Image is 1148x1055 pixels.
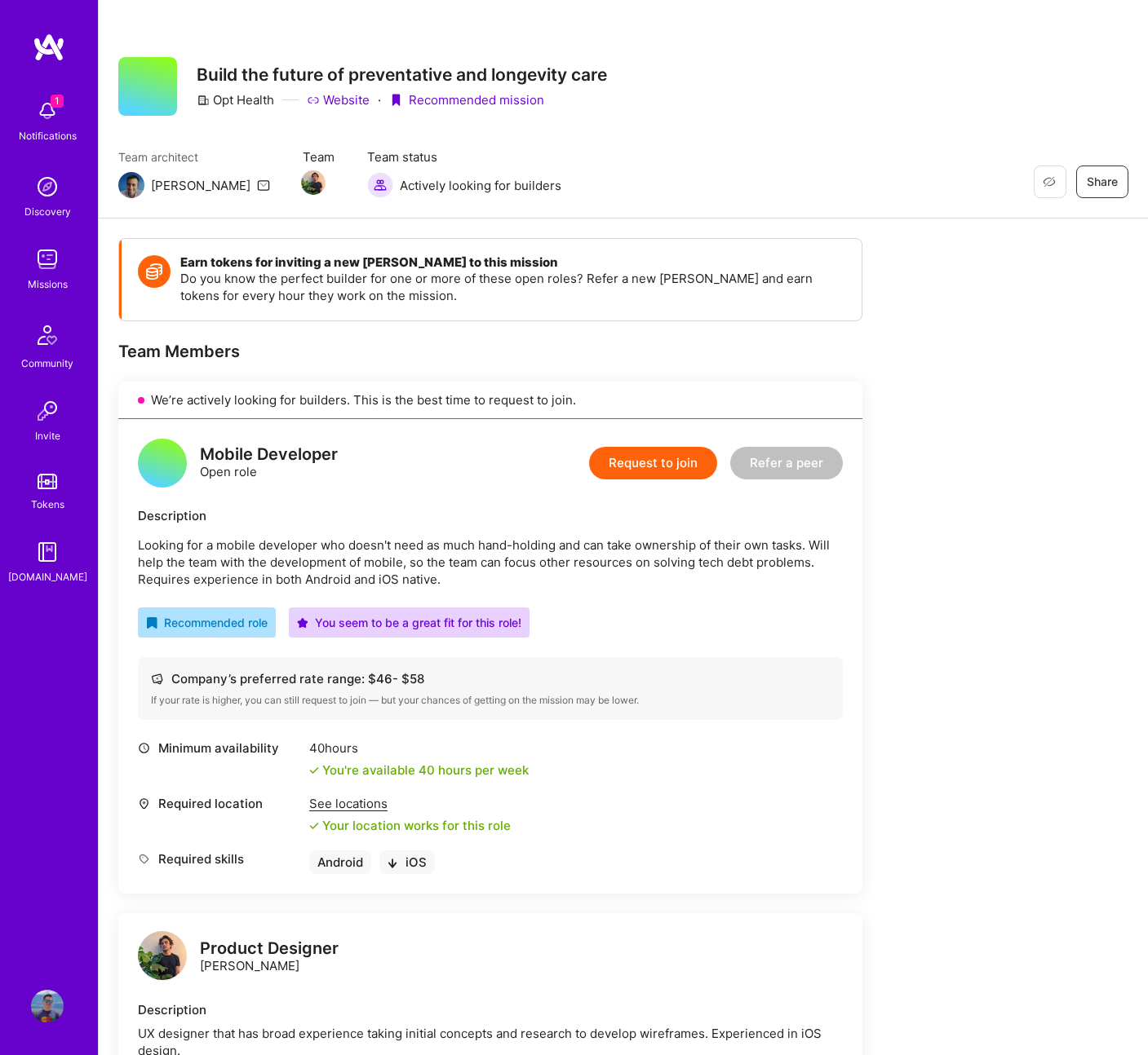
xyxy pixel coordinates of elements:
[138,739,301,757] div: Minimum availability
[151,177,250,194] div: [PERSON_NAME]
[31,536,64,568] img: guide book
[309,739,529,757] div: 40 hours
[118,382,862,419] div: We’re actively looking for builders. This is the best time to request to join.
[309,821,319,831] i: icon Check
[31,496,64,513] div: Tokens
[378,91,381,108] div: ·
[138,850,301,867] div: Required skills
[367,172,393,198] img: Actively looking for builders
[1076,166,1128,198] button: Share
[138,931,187,984] a: logo
[31,170,64,203] img: discovery
[8,568,87,585] div: [DOMAIN_NAME]
[27,990,68,1022] a: User Avatar
[31,990,64,1022] img: User Avatar
[138,795,301,812] div: Required location
[138,536,843,588] p: Looking for a mobile developer who doesn't need as much hand-holding and can take ownership of th...
[197,64,607,85] h3: Build the future of preventative and longevity care
[200,940,339,957] div: Product Designer
[28,276,68,293] div: Missions
[151,670,830,687] div: Company’s preferred rate range: $ 46 - $ 58
[31,395,64,427] img: Invite
[297,617,308,629] i: icon PurpleStar
[307,91,370,108] a: Website
[388,859,397,868] i: icon BlackArrowDown
[197,91,274,108] div: Opt Health
[118,148,270,166] span: Team architect
[151,694,830,707] div: If your rate is higher, you can still request to join — but your chances of getting on the missio...
[51,95,64,108] span: 1
[303,169,324,196] a: Team Member Avatar
[138,507,843,524] div: Description
[200,446,338,480] div: Open role
[180,270,845,304] p: Do you know the perfect builder for one or more of these open roles? Refer a new [PERSON_NAME] an...
[197,94,210,107] i: icon CompanyGray
[31,243,64,276] img: teamwork
[138,255,171,288] img: Token icon
[297,614,521,631] div: You seem to be a great fit for this role!
[309,850,371,874] div: Android
[138,797,150,810] i: icon Location
[400,177,561,194] span: Actively looking for builders
[180,255,845,270] h4: Earn tokens for inviting a new [PERSON_NAME] to this mission
[301,170,326,195] img: Team Member Avatar
[303,148,335,166] span: Team
[309,795,511,812] div: See locations
[309,761,529,779] div: You're available 40 hours per week
[118,172,144,198] img: Team Architect
[138,853,150,865] i: icon Tag
[19,127,77,144] div: Notifications
[146,617,157,629] i: icon RecommendedBadge
[31,95,64,127] img: bell
[35,427,60,444] div: Invite
[33,33,65,62] img: logo
[138,931,187,980] img: logo
[1043,175,1056,188] i: icon EyeClosed
[379,850,435,874] div: iOS
[28,316,67,355] img: Community
[146,614,268,631] div: Recommended role
[151,673,163,685] i: icon Cash
[309,766,319,775] i: icon Check
[118,341,862,362] div: Team Members
[389,94,402,107] i: icon PurpleRibbon
[24,203,71,220] div: Discovery
[21,355,73,372] div: Community
[389,91,544,108] div: Recommended mission
[257,179,270,192] i: icon Mail
[589,447,717,479] button: Request to join
[200,940,339,974] div: [PERSON_NAME]
[200,446,338,463] div: Mobile Developer
[309,817,511,834] div: Your location works for this role
[138,742,150,754] i: icon Clock
[730,447,843,479] button: Refer a peer
[138,1001,843,1018] div: Description
[38,474,57,489] img: tokens
[1087,174,1118,190] span: Share
[367,148,561,166] span: Team status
